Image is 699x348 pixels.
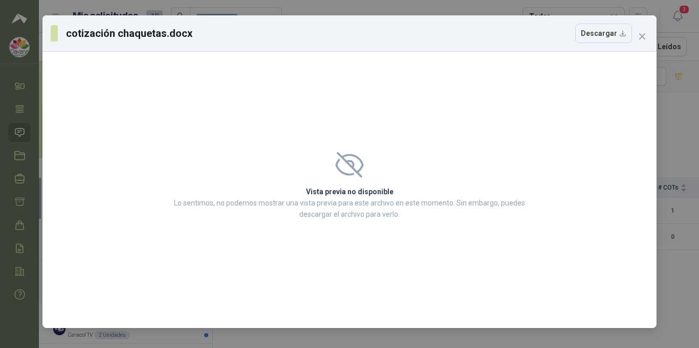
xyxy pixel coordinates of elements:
[634,28,650,45] button: Close
[66,26,193,41] h3: cotización chaquetas.docx
[171,186,528,197] h2: Vista previa no disponible
[575,24,632,43] button: Descargar
[638,32,646,40] span: close
[171,197,528,220] p: Lo sentimos, no podemos mostrar una vista previa para este archivo en este momento. Sin embargo, ...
